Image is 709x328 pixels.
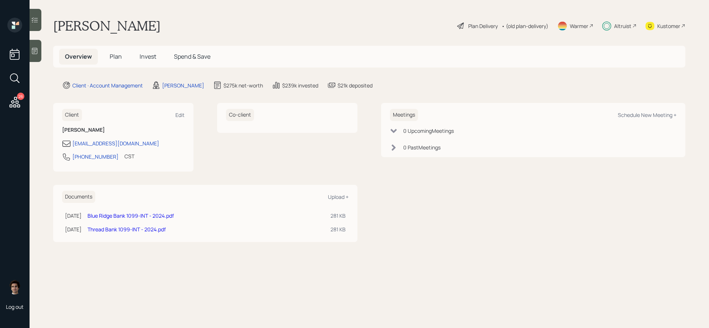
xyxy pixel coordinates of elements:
div: Schedule New Meeting + [618,111,677,118]
div: • (old plan-delivery) [501,22,548,30]
div: [DATE] [65,225,82,233]
h6: [PERSON_NAME] [62,127,185,133]
div: Edit [175,111,185,118]
h6: Meetings [390,109,418,121]
span: Invest [140,52,156,61]
img: harrison-schaefer-headshot-2.png [7,280,22,294]
div: 26 [17,93,24,100]
span: Plan [110,52,122,61]
div: 281 KB [330,225,346,233]
div: $239k invested [282,82,318,89]
a: Blue Ridge Bank 1099-INT - 2024.pdf [88,212,174,219]
h6: Co-client [226,109,254,121]
div: 0 Past Meeting s [403,144,441,151]
div: [EMAIL_ADDRESS][DOMAIN_NAME] [72,139,159,147]
div: Plan Delivery [468,22,498,30]
div: $275k net-worth [223,82,263,89]
div: Altruist [614,22,631,30]
div: Upload + [328,193,349,200]
span: Spend & Save [174,52,210,61]
div: 0 Upcoming Meeting s [403,127,454,135]
div: CST [124,152,134,160]
span: Overview [65,52,92,61]
div: $21k deposited [338,82,373,89]
div: Warmer [570,22,588,30]
h1: [PERSON_NAME] [53,18,161,34]
h6: Client [62,109,82,121]
div: 281 KB [330,212,346,220]
div: [PHONE_NUMBER] [72,153,119,160]
div: Kustomer [657,22,680,30]
div: [PERSON_NAME] [162,82,204,89]
a: Thread Bank 1099-INT - 2024.pdf [88,226,166,233]
div: [DATE] [65,212,82,220]
div: Log out [6,303,24,310]
h6: Documents [62,191,95,203]
div: Client · Account Management [72,82,143,89]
